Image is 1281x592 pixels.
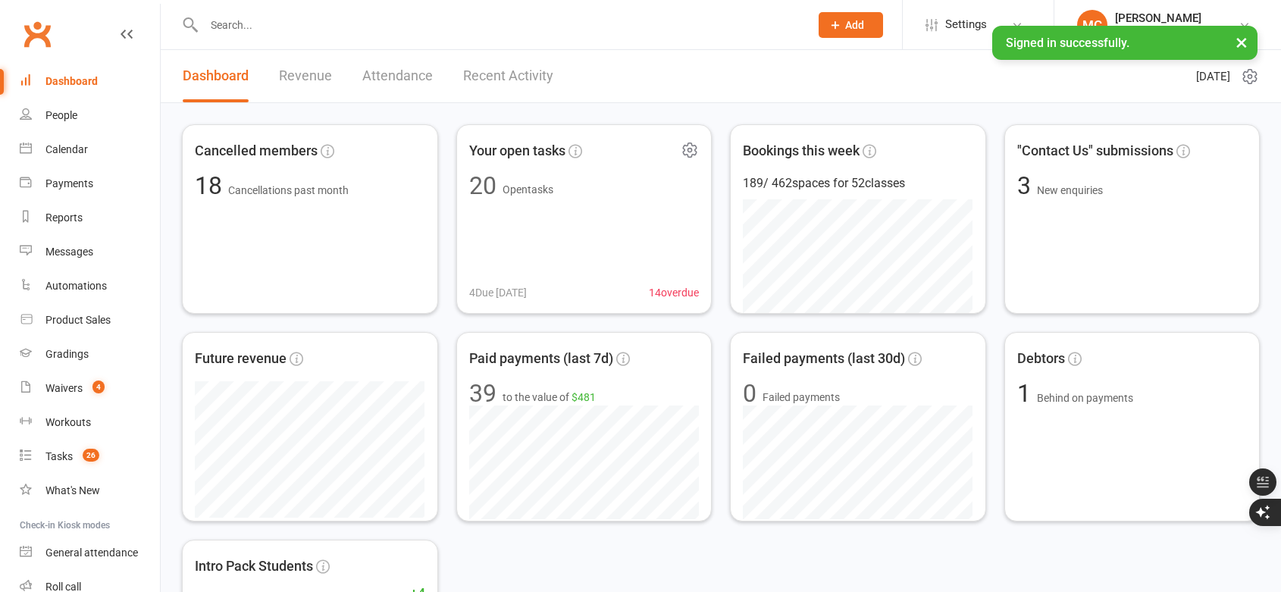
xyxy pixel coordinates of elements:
span: Intro Pack Students [195,556,313,578]
span: Debtors [1017,348,1065,370]
span: Cancelled members [195,140,318,162]
a: Clubworx [18,15,56,53]
span: Settings [945,8,987,42]
button: × [1228,26,1255,58]
span: "Contact Us" submissions [1017,140,1173,162]
div: Gradings [45,348,89,360]
a: General attendance kiosk mode [20,536,160,570]
a: Recent Activity [463,50,553,102]
div: Automations [45,280,107,292]
a: Gradings [20,337,160,371]
div: Workouts [45,416,91,428]
span: Add [845,19,864,31]
span: 18 [195,171,228,200]
a: Payments [20,167,160,201]
div: MC [1077,10,1107,40]
span: Future revenue [195,348,287,370]
a: Reports [20,201,160,235]
div: Waivers [45,382,83,394]
div: What's New [45,484,100,496]
span: $481 [572,391,596,403]
a: Workouts [20,406,160,440]
span: 14 overdue [649,284,699,301]
div: Messages [45,246,93,258]
span: Signed in successfully. [1006,36,1129,50]
span: 26 [83,449,99,462]
span: Behind on payments [1037,392,1133,404]
div: Product Sales [45,314,111,326]
div: Reports [45,211,83,224]
div: Dashboard [45,75,98,87]
div: Calendar [45,143,88,155]
div: People [45,109,77,121]
a: Tasks 26 [20,440,160,474]
span: Paid payments (last 7d) [469,348,613,370]
span: Your open tasks [469,140,565,162]
a: Waivers 4 [20,371,160,406]
div: Tasks [45,450,73,462]
span: Failed payments (last 30d) [743,348,905,370]
span: 1 [1017,379,1037,408]
a: People [20,99,160,133]
span: to the value of [503,389,596,406]
a: Dashboard [183,50,249,102]
a: Product Sales [20,303,160,337]
span: Open tasks [503,183,553,196]
span: [DATE] [1196,67,1230,86]
a: Dashboard [20,64,160,99]
input: Search... [199,14,799,36]
div: 20 [469,174,496,198]
a: Messages [20,235,160,269]
div: General attendance [45,547,138,559]
span: Cancellations past month [228,184,349,196]
a: Calendar [20,133,160,167]
a: Automations [20,269,160,303]
button: Add [819,12,883,38]
span: 4 Due [DATE] [469,284,527,301]
div: The Movement Park LLC [1115,25,1230,39]
a: Attendance [362,50,433,102]
div: [PERSON_NAME] [1115,11,1230,25]
span: 3 [1017,171,1037,200]
div: 189 / 462 spaces for 52 classes [743,174,973,193]
div: 0 [743,381,756,406]
div: 39 [469,381,496,406]
a: Revenue [279,50,332,102]
a: What's New [20,474,160,508]
div: Payments [45,177,93,190]
span: New enquiries [1037,184,1103,196]
span: 4 [92,381,105,393]
span: Bookings this week [743,140,860,162]
span: Failed payments [763,389,840,406]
